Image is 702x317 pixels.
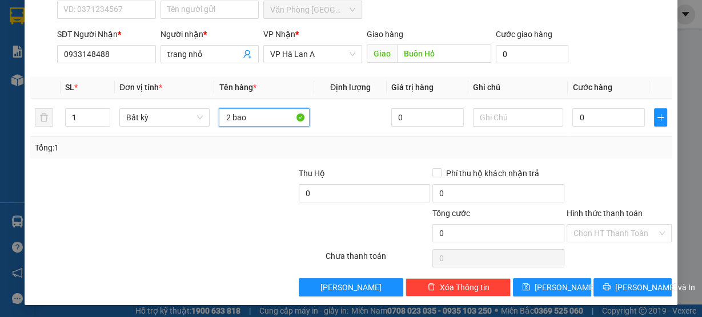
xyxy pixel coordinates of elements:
span: Tổng cước [432,209,470,218]
span: Tên hàng [219,83,256,92]
button: deleteXóa Thông tin [406,278,511,296]
span: SL [65,83,74,92]
span: plus [655,113,667,122]
span: VP Nhận [263,30,295,39]
input: 0 [391,108,464,127]
span: Giao hàng [367,30,403,39]
span: Cước hàng [572,83,612,92]
span: delete [427,283,435,292]
input: Dọc đường [397,44,491,63]
div: Tổng: 1 [35,141,272,154]
span: [PERSON_NAME] [535,281,596,294]
input: Ghi Chú [473,108,564,127]
div: Chưa thanh toán [324,250,432,270]
span: Định lượng [330,83,371,92]
span: Xóa Thông tin [440,281,490,294]
button: printer[PERSON_NAME] và In [593,278,672,296]
label: Hình thức thanh toán [567,209,643,218]
input: VD: Bàn, Ghế [219,108,310,127]
input: Cước giao hàng [496,45,569,63]
span: Giao [367,44,397,63]
span: Văn Phòng Sài Gòn [270,1,355,18]
label: Cước giao hàng [496,30,552,39]
span: Thu Hộ [299,169,325,178]
button: [PERSON_NAME] [299,278,404,296]
span: save [522,283,530,292]
span: Đơn vị tính [119,83,162,92]
span: printer [603,283,611,292]
button: plus [654,108,667,127]
span: user-add [243,50,252,59]
div: Người nhận [161,28,259,40]
span: [PERSON_NAME] [320,281,382,294]
th: Ghi chú [468,76,568,99]
span: [PERSON_NAME] và In [615,281,695,294]
span: Bất kỳ [126,109,203,126]
span: Giá trị hàng [391,83,434,92]
span: Phí thu hộ khách nhận trả [442,167,543,180]
button: save[PERSON_NAME] [513,278,591,296]
button: delete [35,108,53,127]
span: VP Hà Lan A [270,46,355,63]
div: SĐT Người Nhận [57,28,156,40]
